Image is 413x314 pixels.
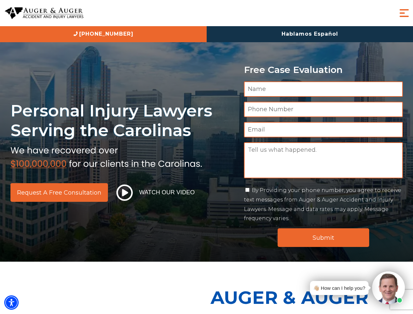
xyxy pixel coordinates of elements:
[244,122,403,137] input: Email
[211,281,409,314] p: Auger & Auger
[5,7,83,19] img: Auger & Auger Accident and Injury Lawyers Logo
[372,271,405,304] img: Intaker widget Avatar
[10,183,108,202] a: Request a Free Consultation
[244,81,403,97] input: Name
[114,184,197,201] button: Watch Our Video
[10,101,236,140] h1: Personal Injury Lawyers Serving the Carolinas
[10,144,202,168] img: sub text
[4,295,19,310] div: Accessibility Menu
[398,7,411,20] button: Menu
[244,187,401,221] label: By Providing your phone number, you agree to receive text messages from Auger & Auger Accident an...
[244,102,403,117] input: Phone Number
[17,190,101,196] span: Request a Free Consultation
[244,65,403,75] p: Free Case Evaluation
[313,284,365,292] div: 👋🏼 How can I help you?
[278,228,369,247] input: Submit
